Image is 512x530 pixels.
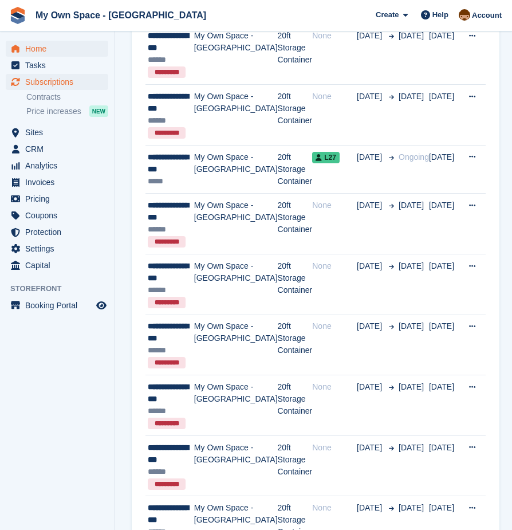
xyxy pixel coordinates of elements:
span: Invoices [25,174,94,190]
span: [DATE] [357,30,384,42]
a: menu [6,257,108,273]
span: Booking Portal [25,297,94,313]
span: [DATE] [399,382,424,391]
td: [DATE] [429,315,462,375]
td: My Own Space - [GEOGRAPHIC_DATA] [194,375,278,436]
td: 20ft Storage Container [278,375,313,436]
span: Subscriptions [25,74,94,90]
td: [DATE] [429,145,462,194]
span: L27 [312,152,340,163]
span: [DATE] [357,199,384,211]
td: My Own Space - [GEOGRAPHIC_DATA] [194,145,278,194]
span: Capital [25,257,94,273]
td: My Own Space - [GEOGRAPHIC_DATA] [194,435,278,496]
span: Settings [25,241,94,257]
a: menu [6,207,108,223]
span: Home [25,41,94,57]
a: menu [6,141,108,157]
a: menu [6,158,108,174]
div: None [312,199,357,211]
td: My Own Space - [GEOGRAPHIC_DATA] [194,194,278,254]
td: [DATE] [429,435,462,496]
div: None [312,30,357,42]
a: menu [6,241,108,257]
span: Protection [25,224,94,240]
span: [DATE] [357,381,384,393]
a: menu [6,224,108,240]
td: [DATE] [429,254,462,315]
td: 20ft Storage Container [278,24,313,85]
div: None [312,442,357,454]
div: None [312,91,357,103]
a: menu [6,74,108,90]
td: [DATE] [429,194,462,254]
span: Price increases [26,106,81,117]
a: menu [6,191,108,207]
td: 20ft Storage Container [278,254,313,315]
td: 20ft Storage Container [278,435,313,496]
div: None [312,260,357,272]
a: Contracts [26,92,108,103]
span: [DATE] [357,320,384,332]
span: Account [472,10,502,21]
span: Analytics [25,158,94,174]
span: [DATE] [399,503,424,512]
td: [DATE] [429,24,462,85]
span: Storefront [10,283,114,295]
td: My Own Space - [GEOGRAPHIC_DATA] [194,315,278,375]
td: 20ft Storage Container [278,194,313,254]
span: Pricing [25,191,94,207]
td: [DATE] [429,85,462,146]
img: stora-icon-8386f47178a22dfd0bd8f6a31ec36ba5ce8667c1dd55bd0f319d3a0aa187defe.svg [9,7,26,24]
span: Tasks [25,57,94,73]
span: [DATE] [357,442,384,454]
a: menu [6,124,108,140]
td: 20ft Storage Container [278,85,313,146]
span: Help [432,9,448,21]
a: menu [6,174,108,190]
td: My Own Space - [GEOGRAPHIC_DATA] [194,254,278,315]
span: [DATE] [399,31,424,40]
a: menu [6,297,108,313]
span: [DATE] [399,261,424,270]
span: [DATE] [399,201,424,210]
div: None [312,502,357,514]
span: Ongoing [399,152,429,162]
span: [DATE] [357,151,384,163]
span: [DATE] [357,260,384,272]
div: NEW [89,105,108,117]
span: [DATE] [399,92,424,101]
span: [DATE] [357,502,384,514]
td: [DATE] [429,375,462,436]
td: 20ft Storage Container [278,145,313,194]
a: Preview store [94,299,108,312]
a: menu [6,57,108,73]
a: menu [6,41,108,57]
a: My Own Space - [GEOGRAPHIC_DATA] [31,6,211,25]
span: Sites [25,124,94,140]
span: [DATE] [399,321,424,331]
td: My Own Space - [GEOGRAPHIC_DATA] [194,24,278,85]
span: CRM [25,141,94,157]
span: Coupons [25,207,94,223]
div: None [312,381,357,393]
td: My Own Space - [GEOGRAPHIC_DATA] [194,85,278,146]
img: Paula Harris [459,9,470,21]
a: Price increases NEW [26,105,108,117]
span: Create [376,9,399,21]
span: [DATE] [357,91,384,103]
td: 20ft Storage Container [278,315,313,375]
span: [DATE] [399,443,424,452]
div: None [312,320,357,332]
